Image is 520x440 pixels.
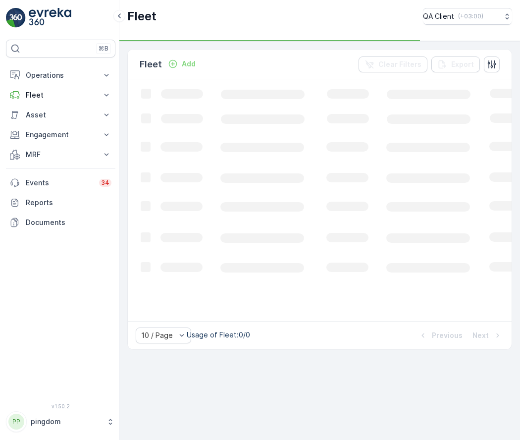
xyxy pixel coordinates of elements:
[6,173,115,193] a: Events34
[26,90,96,100] p: Fleet
[6,65,115,85] button: Operations
[6,85,115,105] button: Fleet
[26,198,111,208] p: Reports
[432,330,463,340] p: Previous
[6,105,115,125] button: Asset
[471,330,504,341] button: Next
[6,403,115,409] span: v 1.50.2
[8,414,24,430] div: PP
[182,59,196,69] p: Add
[29,8,71,28] img: logo_light-DOdMpM7g.png
[6,145,115,165] button: MRF
[378,59,421,69] p: Clear Filters
[6,125,115,145] button: Engagement
[26,218,111,227] p: Documents
[26,150,96,160] p: MRF
[423,8,512,25] button: QA Client(+03:00)
[431,56,480,72] button: Export
[417,330,464,341] button: Previous
[6,193,115,213] a: Reports
[472,330,489,340] p: Next
[26,110,96,120] p: Asset
[6,411,115,432] button: PPpingdom
[6,213,115,232] a: Documents
[423,11,454,21] p: QA Client
[458,12,483,20] p: ( +03:00 )
[140,57,162,71] p: Fleet
[26,70,96,80] p: Operations
[26,178,93,188] p: Events
[101,179,109,187] p: 34
[451,59,474,69] p: Export
[26,130,96,140] p: Engagement
[99,45,108,53] p: ⌘B
[6,8,26,28] img: logo
[187,330,250,340] p: Usage of Fleet : 0/0
[127,8,156,24] p: Fleet
[164,58,200,70] button: Add
[359,56,427,72] button: Clear Filters
[31,417,102,427] p: pingdom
